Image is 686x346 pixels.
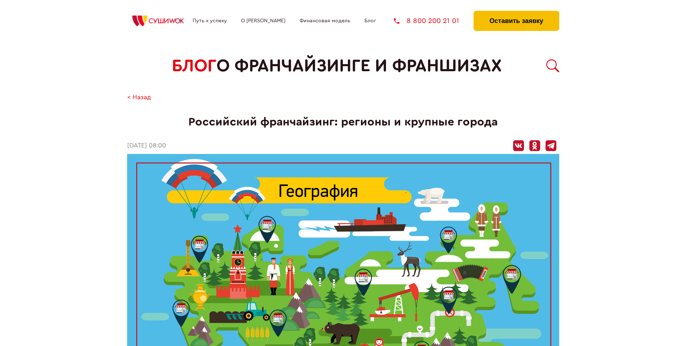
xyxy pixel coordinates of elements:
[241,18,286,24] a: О [PERSON_NAME]
[407,17,459,24] span: 8 800 200 21 01
[364,18,376,24] a: Блог
[300,18,350,24] a: Финансовая модель
[127,94,151,101] a: < Назад
[474,11,559,31] button: Оставить заявку
[172,56,216,76] span: БЛОГ
[127,142,166,150] time: [DATE] 08:00
[127,115,559,129] h1: Российский франчайзинг: регионы и крупные города
[193,18,227,24] a: Путь к успеху
[216,56,502,76] span: о франчайзинге и франшизах
[394,17,459,24] a: 8 800 200 21 01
